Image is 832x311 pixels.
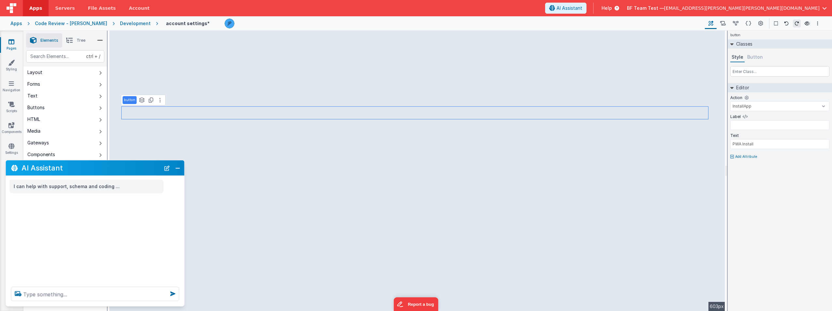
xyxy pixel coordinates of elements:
[35,20,107,27] div: Code Review - [PERSON_NAME]
[40,38,58,43] span: Elements
[26,50,104,63] input: Search Elements...
[545,3,587,14] button: AI Assistant
[162,163,171,172] button: New Chat
[173,163,182,172] button: Close
[27,151,55,158] div: Components
[27,81,40,87] div: Forms
[23,137,107,149] button: Gateways
[27,93,37,99] div: Text
[730,95,742,100] label: Action
[730,52,745,62] button: Style
[166,21,210,26] h4: account settings
[23,67,107,78] button: Layout
[14,183,160,191] p: I can help with support, schema and coding ...
[728,31,743,39] h4: button
[55,5,75,11] span: Servers
[110,31,725,311] div: -->
[27,104,45,111] div: Buttons
[77,38,85,43] span: Tree
[730,114,741,119] label: Label
[627,5,664,11] span: BF Team Test —
[730,154,829,159] button: Add Attribute
[664,5,820,11] span: [EMAIL_ADDRESS][PERSON_NAME][PERSON_NAME][DOMAIN_NAME]
[86,53,93,60] div: ctrl
[746,52,764,62] button: Button
[627,5,827,11] button: BF Team Test — [EMAIL_ADDRESS][PERSON_NAME][PERSON_NAME][DOMAIN_NAME]
[27,116,40,123] div: HTML
[27,128,40,134] div: Media
[22,164,160,172] h2: AI Assistant
[23,149,107,160] button: Components
[10,20,22,27] div: Apps
[23,78,107,90] button: Forms
[734,83,749,92] h2: Editor
[814,20,822,27] button: Options
[23,125,107,137] button: Media
[602,5,612,11] span: Help
[557,5,582,11] span: AI Assistant
[735,154,757,159] p: Add Attribute
[29,5,42,11] span: Apps
[23,102,107,113] button: Buttons
[88,5,116,11] span: File Assets
[730,133,739,138] label: Text
[120,20,151,27] div: Development
[23,90,107,102] button: Text
[394,297,438,311] iframe: Marker.io feedback button
[27,140,49,146] div: Gateways
[86,50,100,63] span: + /
[730,66,829,77] input: Enter Class...
[225,19,234,28] img: a41dce7e181e323607a25eae156eacc5
[734,39,752,49] h2: Classes
[708,302,725,311] div: 603px
[124,97,135,103] p: button
[23,113,107,125] button: HTML
[27,69,42,76] div: Layout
